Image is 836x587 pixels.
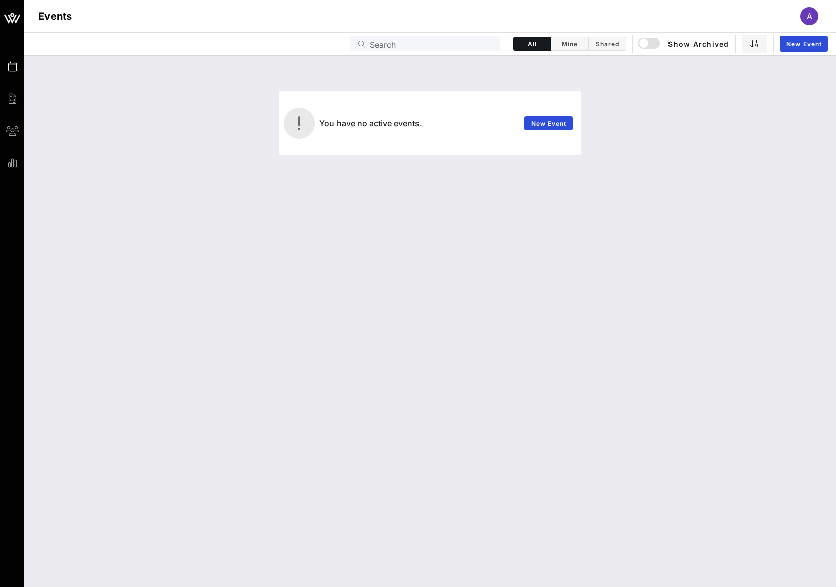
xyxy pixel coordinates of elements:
[595,40,620,48] span: Shared
[38,8,72,24] h1: Events
[780,36,828,52] a: New Event
[520,40,544,48] span: All
[639,38,729,50] span: Show Archived
[557,40,582,48] span: Mine
[319,118,422,128] span: You have no active events.
[639,35,729,53] button: Show Archived
[551,37,589,51] button: Mine
[513,37,551,51] button: All
[786,40,822,48] span: New Event
[800,7,818,25] div: A
[524,116,573,130] a: New Event
[531,120,567,127] span: New Event
[807,11,812,21] span: A
[589,37,626,51] button: Shared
